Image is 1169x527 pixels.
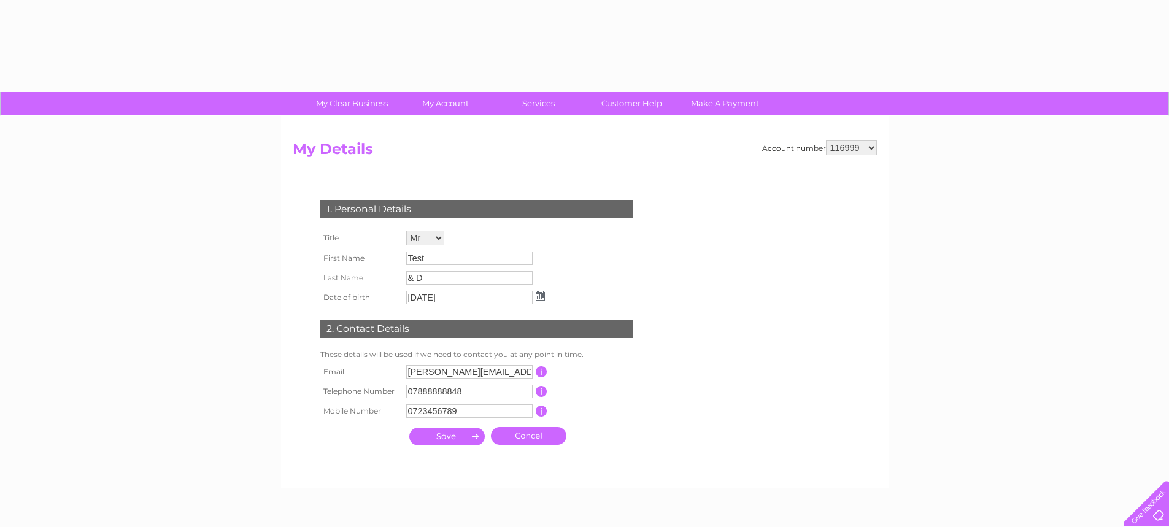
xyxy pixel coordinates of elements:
[762,140,877,155] div: Account number
[536,366,547,377] input: Information
[317,228,403,248] th: Title
[488,92,589,115] a: Services
[317,362,403,382] th: Email
[536,291,545,301] img: ...
[409,428,485,445] input: Submit
[317,401,403,421] th: Mobile Number
[293,140,877,164] h2: My Details
[317,382,403,401] th: Telephone Number
[491,427,566,445] a: Cancel
[674,92,776,115] a: Make A Payment
[317,288,403,307] th: Date of birth
[320,320,633,338] div: 2. Contact Details
[317,248,403,268] th: First Name
[395,92,496,115] a: My Account
[536,386,547,397] input: Information
[320,200,633,218] div: 1. Personal Details
[317,347,636,362] td: These details will be used if we need to contact you at any point in time.
[301,92,403,115] a: My Clear Business
[581,92,682,115] a: Customer Help
[536,406,547,417] input: Information
[317,268,403,288] th: Last Name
